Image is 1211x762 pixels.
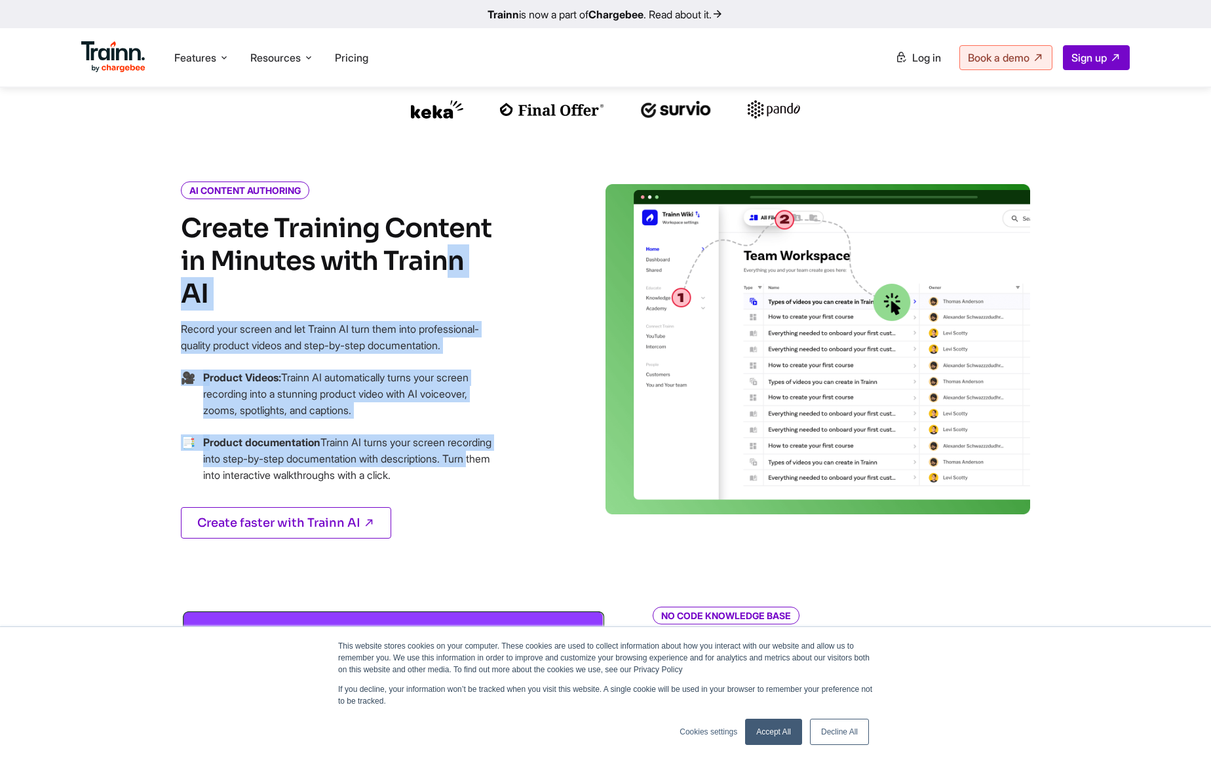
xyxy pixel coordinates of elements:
a: Create faster with Trainn AI [181,507,391,539]
b: Trainn [488,8,519,21]
img: Trainn Logo [81,41,145,73]
p: Record your screen and let Trainn AI turn them into professional-quality product videos and step-... [181,321,495,354]
span: → [181,370,195,434]
i: NO CODE KNOWLEDGE BASE [653,607,799,624]
img: video creation | saas learning management system [605,184,1030,514]
a: Cookies settings [680,726,737,738]
b: Product Videos: [203,371,281,384]
p: Trainn AI turns your screen recording into step-by-step documentation with descriptions. Turn the... [203,434,495,484]
a: Accept All [745,719,802,745]
span: Resources [250,50,301,65]
span: Features [174,50,216,65]
h4: Create Training Content in Minutes with Trainn AI [181,212,495,311]
img: finaloffer logo [500,103,604,116]
a: Pricing [335,51,368,64]
img: pando logo [748,100,800,119]
a: Log in [887,46,949,69]
img: keka logo [411,100,463,119]
span: Log in [912,51,941,64]
a: Decline All [810,719,869,745]
a: Book a demo [959,45,1052,70]
span: Book a demo [968,51,1029,64]
span: → [181,434,195,499]
span: Sign up [1071,51,1107,64]
a: Sign up [1063,45,1130,70]
p: If you decline, your information won’t be tracked when you visit this website. A single cookie wi... [338,683,873,707]
p: Trainn AI automatically turns your screen recording into a stunning product video with AI voiceov... [203,370,495,419]
img: survio logo [641,101,711,118]
p: This website stores cookies on your computer. These cookies are used to collect information about... [338,640,873,676]
b: Chargebee [588,8,644,21]
i: AI CONTENT AUTHORING [181,181,309,199]
b: Product documentation [203,436,320,449]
